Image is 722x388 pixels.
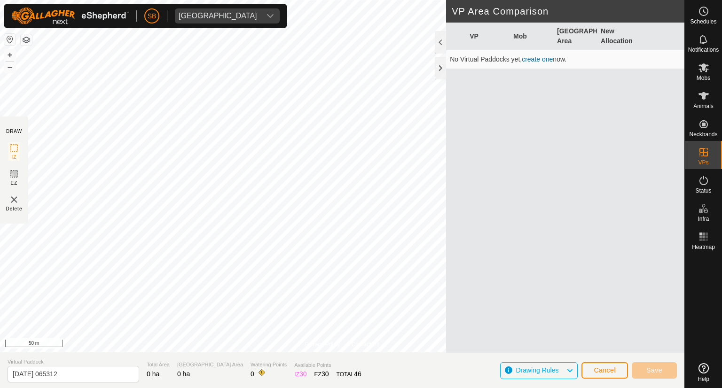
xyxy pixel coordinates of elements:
th: New Allocation [597,23,641,50]
span: 46 [354,370,361,378]
span: 30 [299,370,307,378]
div: DRAW [6,128,22,135]
span: 0 ha [147,370,159,378]
span: Total Area [147,361,170,369]
span: 30 [322,370,329,378]
a: Help [685,359,722,386]
span: Notifications [688,47,719,53]
a: Privacy Policy [305,340,340,349]
td: No Virtual Paddocks yet, now. [446,50,684,69]
span: Infra [698,216,709,222]
h2: VP Area Comparison [452,6,684,17]
span: Tangihanga station [175,8,261,23]
span: Schedules [690,19,716,24]
button: Save [632,362,677,379]
button: + [4,49,16,61]
button: Cancel [581,362,628,379]
span: Drawing Rules [516,366,558,374]
th: VP [466,23,510,50]
div: EZ [314,369,329,379]
span: SB [148,11,157,21]
th: Mob [510,23,553,50]
a: Contact Us [352,340,379,349]
span: [GEOGRAPHIC_DATA] Area [177,361,243,369]
span: Cancel [594,366,616,374]
div: dropdown trigger [261,8,280,23]
img: Gallagher Logo [11,8,129,24]
span: Mobs [697,75,710,81]
img: VP [8,194,20,205]
span: IZ [12,154,17,161]
div: TOTAL [337,369,361,379]
span: Delete [6,205,23,212]
span: Neckbands [689,132,717,137]
button: Map Layers [21,34,32,46]
span: Heatmap [692,244,715,250]
span: Virtual Paddock [8,358,139,366]
a: create one [522,55,553,63]
button: Reset Map [4,34,16,45]
span: Status [695,188,711,194]
span: Available Points [294,361,361,369]
span: Help [698,376,709,382]
span: Save [646,366,662,374]
button: – [4,62,16,73]
span: VPs [698,160,708,165]
span: EZ [11,179,18,186]
span: Animals [693,103,714,109]
span: Watering Points [251,361,287,369]
span: 0 [251,370,254,378]
div: IZ [294,369,306,379]
th: [GEOGRAPHIC_DATA] Area [553,23,597,50]
div: [GEOGRAPHIC_DATA] [179,12,257,20]
span: 0 ha [177,370,190,378]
